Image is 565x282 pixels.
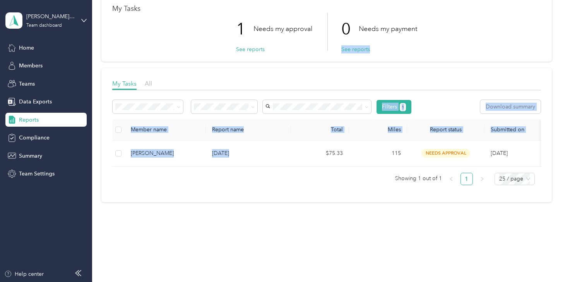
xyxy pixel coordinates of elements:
[476,173,488,185] li: Next Page
[125,119,206,141] th: Member name
[499,173,530,185] span: 25 / page
[131,149,200,158] div: [PERSON_NAME]
[212,149,285,158] p: [DATE]
[236,13,253,45] p: 1
[19,62,43,70] span: Members
[19,152,42,160] span: Summary
[26,12,75,21] div: [PERSON_NAME]'s Team
[131,126,200,133] div: Member name
[253,24,312,34] p: Needs my approval
[480,177,485,181] span: right
[145,80,152,87] span: All
[421,149,470,158] span: needs approval
[445,173,457,185] li: Previous Page
[476,173,488,185] button: right
[400,103,406,111] button: 1
[413,126,478,133] span: Report status
[112,5,541,13] h1: My Tasks
[480,100,541,113] button: Download summary
[19,80,35,88] span: Teams
[341,13,359,45] p: 0
[522,239,565,282] iframe: Everlance-gr Chat Button Frame
[291,141,349,167] td: $75.33
[377,100,412,114] button: Filters1
[491,150,508,156] span: [DATE]
[485,119,543,141] th: Submitted on
[341,45,370,53] button: See reports
[402,104,404,111] span: 1
[395,173,442,184] span: Showing 1 out of 1
[19,134,50,142] span: Compliance
[26,23,62,28] div: Team dashboard
[461,173,473,185] a: 1
[112,80,137,87] span: My Tasks
[297,126,343,133] div: Total
[19,116,39,124] span: Reports
[359,24,417,34] p: Needs my payment
[4,270,44,278] button: Help center
[349,141,407,167] td: 115
[19,170,55,178] span: Team Settings
[445,173,457,185] button: left
[449,177,454,181] span: left
[355,126,401,133] div: Miles
[236,45,265,53] button: See reports
[495,173,535,185] div: Page Size
[19,44,34,52] span: Home
[206,119,291,141] th: Report name
[19,98,52,106] span: Data Exports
